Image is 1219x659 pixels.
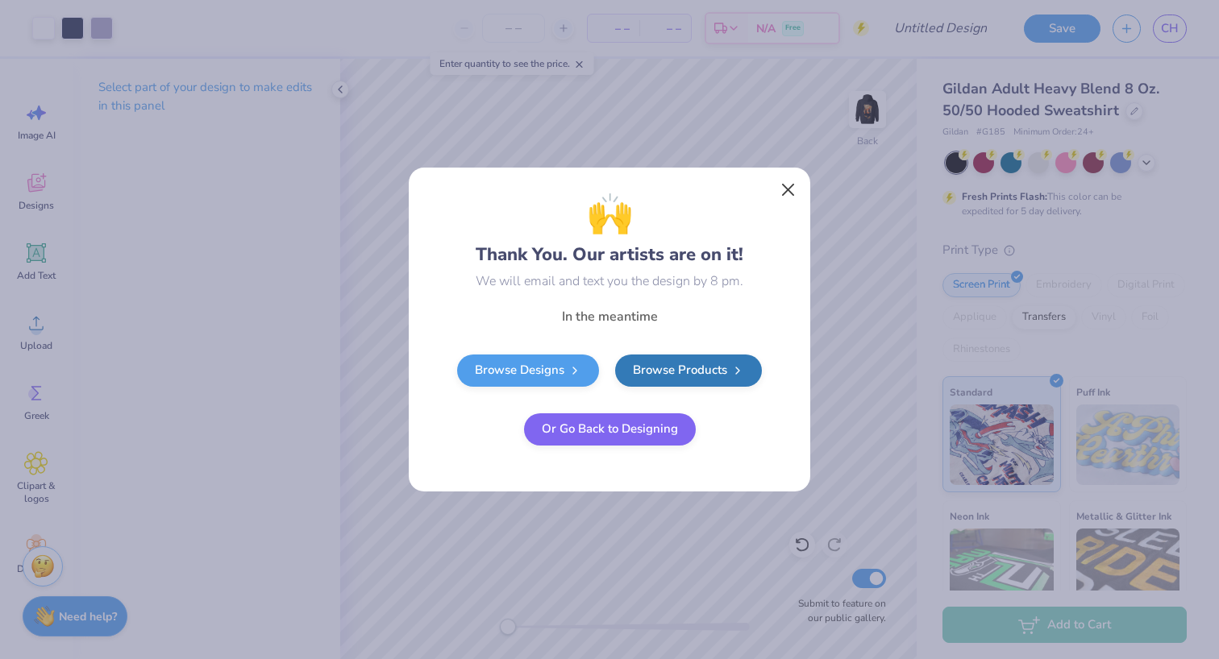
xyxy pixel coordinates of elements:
[476,186,743,268] div: Thank You. Our artists are on it!
[562,308,658,325] span: In the meantime
[773,175,804,205] button: Close
[524,413,696,446] button: Or Go Back to Designing
[476,271,743,291] div: We will email and text you the design by 8 pm.
[457,354,599,387] a: Browse Designs
[587,186,633,242] span: 🙌
[615,354,762,387] a: Browse Products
